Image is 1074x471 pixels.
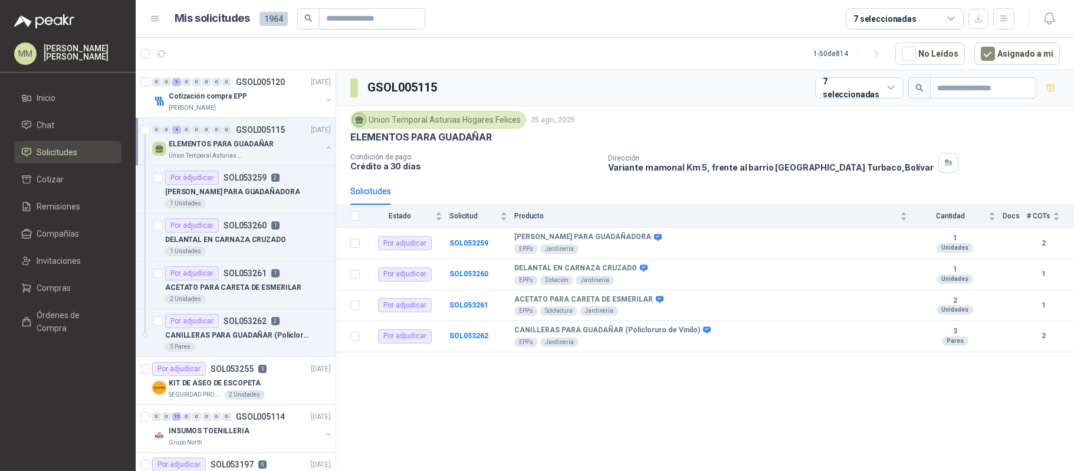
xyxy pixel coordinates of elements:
[37,91,55,104] span: Inicio
[152,75,333,113] a: 0 0 3 0 0 0 0 0 GSOL005120[DATE] Company LogoCotización compra EPP[PERSON_NAME]
[271,221,280,230] p: 1
[914,212,986,220] span: Cantidad
[224,174,267,182] p: SOL053259
[165,342,195,352] div: 3 Pares
[165,187,300,198] p: [PERSON_NAME] PARA GUADAÑADORA
[367,212,433,220] span: Estado
[222,413,231,421] div: 0
[937,274,973,284] div: Unidades
[37,200,80,213] span: Remisiones
[914,296,996,306] b: 2
[14,114,121,136] a: Chat
[514,212,898,220] span: Producto
[1027,205,1074,228] th: # COTs
[514,233,651,242] b: [PERSON_NAME] PARA GUADAÑADORA
[152,94,166,108] img: Company Logo
[14,141,121,163] a: Solicitudes
[152,78,161,86] div: 0
[14,42,37,65] div: MM
[514,205,914,228] th: Producto
[182,413,191,421] div: 0
[165,266,219,280] div: Por adjudicar
[514,244,538,254] div: EPPs
[182,78,191,86] div: 0
[162,126,171,134] div: 0
[1027,300,1060,311] b: 1
[169,151,243,161] p: Union Temporal Asturias Hogares Felices
[169,139,274,150] p: ELEMENTOS PARA GUADAÑAR
[172,78,181,86] div: 3
[172,126,181,134] div: 4
[212,126,221,134] div: 0
[136,214,336,261] a: Por adjudicarSOL0532601DELANTAL EN CARNAZA CRUZADO1 Unidades
[350,111,526,129] div: Union Temporal Asturias Hogares Felices
[37,119,54,132] span: Chat
[202,413,211,421] div: 0
[1027,238,1060,249] b: 2
[608,162,934,172] p: Variante mamonal Km 5, frente al barrio [GEOGRAPHIC_DATA] Turbaco , Bolívar
[449,332,488,340] a: SOL053262
[914,205,1003,228] th: Cantidad
[236,413,285,421] p: GSOL005114
[311,77,331,88] p: [DATE]
[350,153,599,161] p: Condición de pago
[37,282,71,295] span: Compras
[915,84,924,92] span: search
[169,438,202,447] p: Grupo North
[823,75,882,101] div: 7 seleccionadas
[813,44,886,63] div: 1 - 50 de 814
[165,330,312,341] p: CANILLERAS PARA GUADAÑAR (Policloruro de Vinilo)
[37,254,81,267] span: Invitaciones
[1027,269,1060,280] b: 1
[540,244,579,254] div: Jardinería
[202,78,211,86] div: 0
[165,171,219,185] div: Por adjudicar
[914,327,996,336] b: 3
[192,126,201,134] div: 0
[169,103,216,113] p: [PERSON_NAME]
[914,265,996,274] b: 1
[14,223,121,245] a: Compañías
[449,239,488,247] a: SOL053259
[271,174,280,182] p: 2
[540,306,577,316] div: Soldadura
[37,309,110,335] span: Órdenes de Compra
[350,131,492,143] p: ELEMENTOS PARA GUADAÑAR
[350,161,599,171] p: Crédito a 30 días
[165,295,206,304] div: 2 Unidades
[514,306,538,316] div: EPPs
[449,270,488,278] a: SOL053260
[152,429,166,443] img: Company Logo
[1003,205,1027,228] th: Docs
[1027,212,1050,220] span: # COTs
[14,195,121,218] a: Remisiones
[192,413,201,421] div: 0
[169,91,247,102] p: Cotización compra EPP
[152,123,333,161] a: 0 0 4 0 0 0 0 0 GSOL005115[DATE] ELEMENTOS PARA GUADAÑARUnion Temporal Asturias Hogares Felices
[14,304,121,339] a: Órdenes de Compra
[136,357,336,405] a: Por adjudicarSOL0532553[DATE] Company LogoKIT DE ASEO DE ESCOPETASEGURIDAD PROVISER LTDA2 Unidades
[37,146,77,159] span: Solicitudes
[14,168,121,191] a: Cotizar
[367,78,439,97] h3: GSOL005115
[222,78,231,86] div: 0
[378,267,432,282] div: Por adjudicar
[974,42,1060,65] button: Asignado a mi
[608,154,934,162] p: Dirección
[152,410,333,447] a: 0 0 15 0 0 0 0 0 GSOL005114[DATE] Company LogoINSUMOS TOENILLERIAGrupo North
[222,126,231,134] div: 0
[165,199,206,208] div: 1 Unidades
[378,329,432,344] div: Por adjudicar
[540,276,573,285] div: Dotación
[1027,331,1060,342] b: 2
[514,264,637,273] b: DELANTAL EN CARNAZA CRUZADO
[152,381,166,395] img: Company Logo
[212,413,221,421] div: 0
[169,390,222,400] p: SEGURIDAD PROVISER LTDA
[224,269,267,277] p: SOL053261
[169,378,261,389] p: KIT DE ASEO DE ESCOPETA
[311,459,331,470] p: [DATE]
[853,12,917,25] div: 7 seleccionadas
[162,413,171,421] div: 0
[14,14,74,28] img: Logo peakr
